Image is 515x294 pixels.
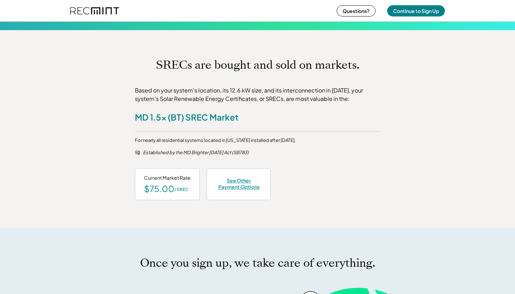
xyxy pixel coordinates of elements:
div: $75.00 [144,184,174,193]
div: Established by the MD Brighter [DATE] Act (SB783) [143,149,380,156]
div: Based on your system's location, its 12.6 kW size, and its interconnection in [DATE], your system... [135,86,380,103]
div: For nearly all residential systems located in [US_STATE] installed after [DATE]. [135,137,296,144]
h1: SRECs are bought and sold on markets. [156,58,359,72]
div: Current Market Rate [144,175,191,182]
div: See Other Payment Options [216,177,262,190]
img: recmint-logotype%403x%20%281%29.jpeg [70,1,119,20]
div: MD 1.5x (BT) SREC Market [135,112,239,123]
h1: Once you sign up, we take care of everything. [140,256,375,270]
button: Questions? [337,5,376,16]
button: Continue to Sign Up [387,5,445,16]
div: / SREC [174,187,188,193]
